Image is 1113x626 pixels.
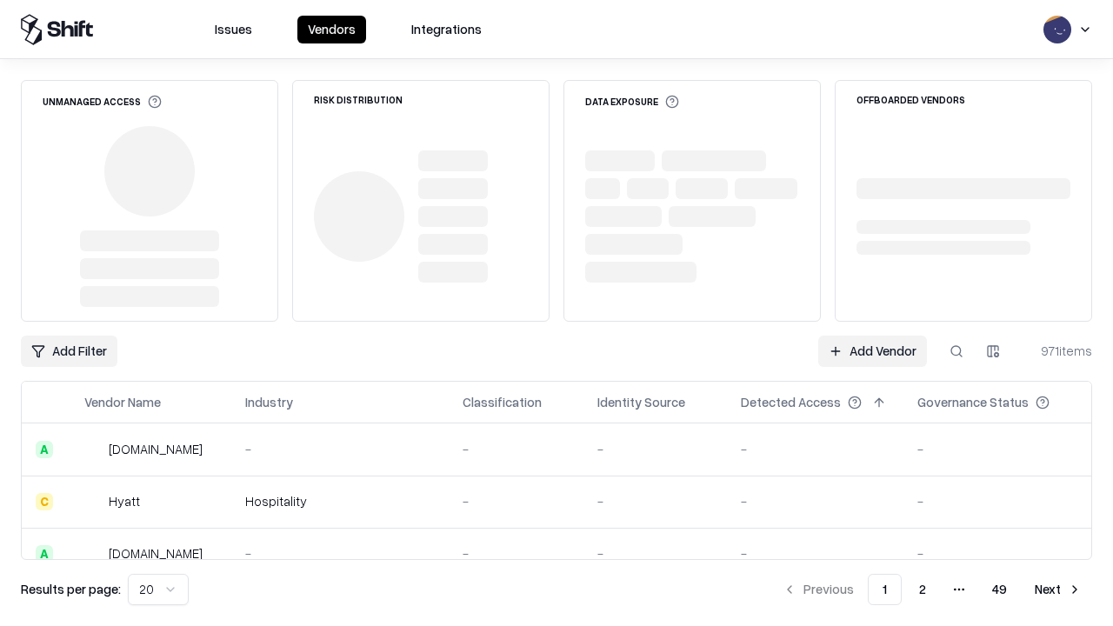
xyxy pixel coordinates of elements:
button: Add Filter [21,336,117,367]
div: Industry [245,393,293,411]
img: Hyatt [84,493,102,510]
button: 49 [978,574,1021,605]
button: 2 [905,574,940,605]
div: Offboarded Vendors [856,95,965,104]
div: 971 items [1023,342,1092,360]
button: 1 [868,574,902,605]
div: Vendor Name [84,393,161,411]
nav: pagination [772,574,1092,605]
div: - [597,544,713,563]
div: Unmanaged Access [43,95,162,109]
div: - [245,440,435,458]
div: Classification [463,393,542,411]
div: - [463,440,570,458]
div: - [597,440,713,458]
button: Issues [204,16,263,43]
div: Governance Status [917,393,1029,411]
a: Add Vendor [818,336,927,367]
div: [DOMAIN_NAME] [109,544,203,563]
div: - [245,544,435,563]
p: Results per page: [21,580,121,598]
div: - [917,440,1077,458]
div: - [917,492,1077,510]
div: Data Exposure [585,95,679,109]
div: [DOMAIN_NAME] [109,440,203,458]
img: intrado.com [84,441,102,458]
button: Next [1024,574,1092,605]
div: Risk Distribution [314,95,403,104]
div: Hyatt [109,492,140,510]
button: Integrations [401,16,492,43]
div: - [741,544,890,563]
div: Detected Access [741,393,841,411]
div: - [741,492,890,510]
div: Hospitality [245,492,435,510]
div: A [36,441,53,458]
div: - [597,492,713,510]
div: C [36,493,53,510]
div: A [36,545,53,563]
div: - [917,544,1077,563]
div: - [741,440,890,458]
button: Vendors [297,16,366,43]
div: Identity Source [597,393,685,411]
div: - [463,544,570,563]
img: primesec.co.il [84,545,102,563]
div: - [463,492,570,510]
